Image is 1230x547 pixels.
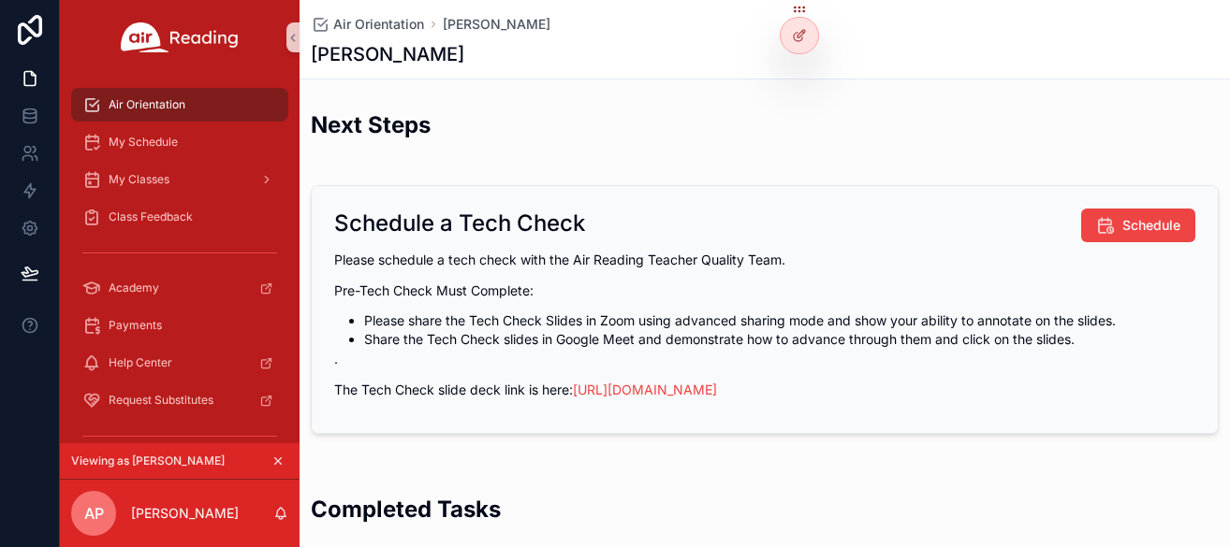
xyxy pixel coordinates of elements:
[333,15,424,34] span: Air Orientation
[573,381,717,397] a: [URL][DOMAIN_NAME]
[109,135,178,150] span: My Schedule
[71,453,225,468] span: Viewing as [PERSON_NAME]
[71,271,288,305] a: Academy
[334,380,1195,399] p: The Tech Check slide deck link is here:
[311,15,424,34] a: Air Orientation
[109,355,172,370] span: Help Center
[109,281,159,295] span: Academy
[84,502,104,525] span: AP
[109,318,162,333] span: Payments
[60,75,300,443] div: scrollable content
[71,163,288,196] a: My Classes
[334,349,1195,368] p: .
[1122,216,1180,235] span: Schedule
[109,97,185,112] span: Air Orientation
[443,15,550,34] a: [PERSON_NAME]
[121,22,239,52] img: App logo
[311,41,464,67] h1: [PERSON_NAME]
[71,383,288,417] a: Request Substitutes
[109,393,213,408] span: Request Substitutes
[71,309,288,342] a: Payments
[1081,209,1195,242] button: Schedule
[71,346,288,380] a: Help Center
[71,200,288,234] a: Class Feedback
[109,209,193,224] span: Class Feedback
[311,109,431,140] h2: Next Steps
[109,172,169,187] span: My Classes
[364,311,1195,330] li: Please share the Tech Check Slides in Zoom using advanced sharing mode and show your ability to a...
[71,88,288,122] a: Air Orientation
[71,125,288,159] a: My Schedule
[131,504,239,523] p: [PERSON_NAME]
[334,250,1195,269] p: Please schedule a tech check with the Air Reading Teacher Quality Team.
[334,209,585,238] h2: Schedule a Tech Check
[334,281,1195,300] p: Pre-Tech Check Must Complete:
[311,494,501,525] h2: Completed Tasks
[364,330,1195,349] li: Share the Tech Check slides in Google Meet and demonstrate how to advance through them and click ...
